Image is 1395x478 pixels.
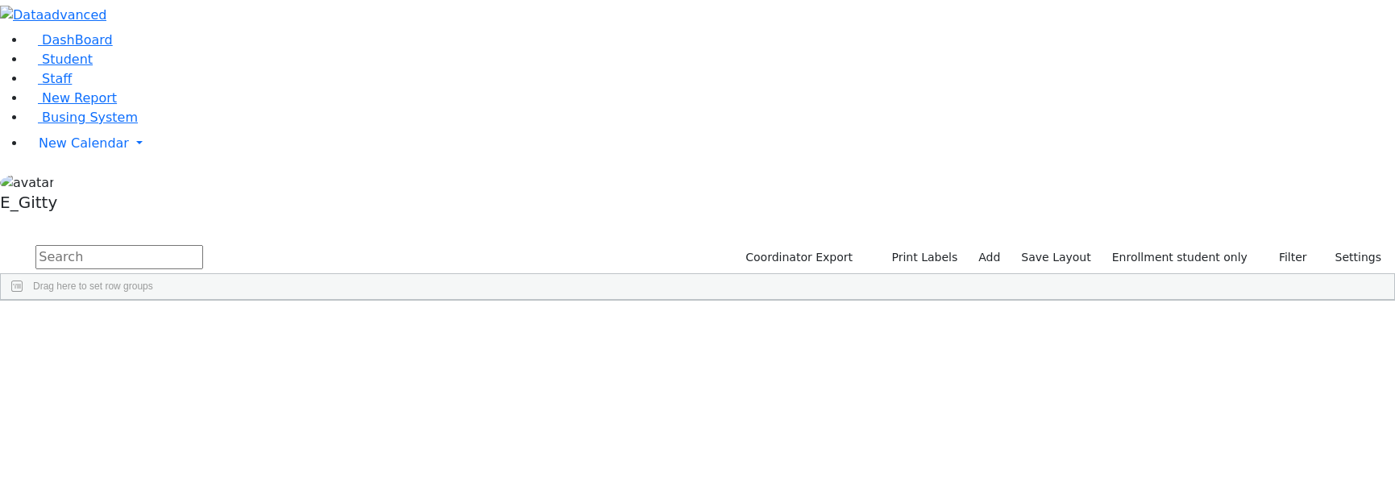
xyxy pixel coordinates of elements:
a: Staff [26,71,72,86]
button: Print Labels [873,245,965,270]
span: DashBoard [42,32,113,48]
span: Student [42,52,93,67]
span: Staff [42,71,72,86]
a: New Report [26,90,117,106]
label: Enrollment student only [1105,245,1255,270]
button: Coordinator Export [735,245,860,270]
a: New Calendar [26,127,1395,160]
button: Filter [1258,245,1314,270]
button: Save Layout [1014,245,1098,270]
span: New Calendar [39,135,129,151]
button: Settings [1314,245,1389,270]
a: Add [971,245,1007,270]
a: DashBoard [26,32,113,48]
a: Busing System [26,110,138,125]
a: Student [26,52,93,67]
span: New Report [42,90,117,106]
span: Busing System [42,110,138,125]
input: Search [35,245,203,269]
span: Drag here to set row groups [33,281,153,292]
